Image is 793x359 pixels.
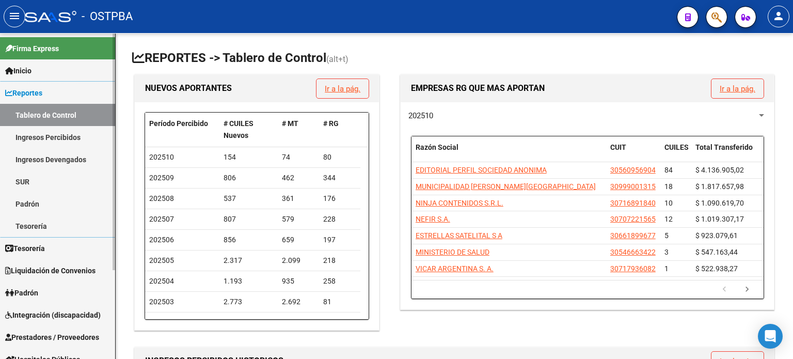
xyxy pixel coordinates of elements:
span: 202507 [149,215,174,223]
div: 154 [224,151,274,163]
datatable-header-cell: # RG [319,113,360,147]
span: Prestadores / Proveedores [5,332,99,343]
div: 807 [224,213,274,225]
datatable-header-cell: Razón Social [411,136,606,170]
div: 218 [323,255,356,267]
div: 564 [224,317,274,329]
div: 2.773 [224,296,274,308]
span: 18 [664,182,673,191]
span: $ 1.019.307,17 [695,215,744,223]
a: go to next page [737,284,757,295]
span: Inicio [5,65,31,76]
span: MINISTERIO DE SALUD [416,248,489,256]
span: Razón Social [416,143,458,151]
span: 1 [664,264,669,273]
span: (alt+t) [326,54,348,64]
div: 81 [323,296,356,308]
datatable-header-cell: Período Percibido [145,113,219,147]
span: MUNICIPALIDAD [PERSON_NAME][GEOGRAPHIC_DATA] [416,182,596,191]
a: Ir a la pág. [325,84,360,93]
div: 856 [224,234,274,246]
span: 202505 [149,256,174,264]
button: Ir a la pág. [711,79,764,98]
span: 30707221565 [610,215,656,223]
datatable-header-cell: CUIT [606,136,660,170]
span: Padrón [5,287,38,299]
span: 30716891840 [610,199,656,207]
div: 2.692 [282,296,315,308]
span: 12 [664,215,673,223]
div: 459 [282,317,315,329]
span: VICAR ARGENTINA S. A. [416,264,494,273]
datatable-header-cell: # CUILES Nuevos [219,113,278,147]
span: NEFIR S.A. [416,215,450,223]
div: 228 [323,213,356,225]
a: Ir a la pág. [720,84,755,93]
span: 30717936082 [610,264,656,273]
span: 202502 [149,318,174,326]
span: $ 923.079,61 [695,231,738,240]
span: EDITORIAL PERFIL SOCIEDAD ANONIMA [416,166,547,174]
span: 30560956904 [610,166,656,174]
span: Reportes [5,87,42,99]
span: Firma Express [5,43,59,54]
span: 30999001315 [610,182,656,191]
div: 537 [224,193,274,205]
span: 3 [664,248,669,256]
span: EMPRESAS RG QUE MAS APORTAN [411,83,545,93]
span: $ 522.938,27 [695,264,738,273]
span: # RG [323,119,339,128]
div: 176 [323,193,356,205]
mat-icon: menu [8,10,21,22]
span: 202503 [149,298,174,306]
span: # CUILES Nuevos [224,119,253,139]
a: go to previous page [715,284,734,295]
div: 579 [282,213,315,225]
span: Liquidación de Convenios [5,265,96,276]
span: 30546663422 [610,248,656,256]
div: 344 [323,172,356,184]
span: Total Transferido [695,143,753,151]
span: 30661899677 [610,231,656,240]
span: 202509 [149,174,174,182]
div: Open Intercom Messenger [758,324,783,349]
span: 5 [664,231,669,240]
span: - OSTPBA [82,5,133,28]
div: 105 [323,317,356,329]
span: 202506 [149,236,174,244]
button: Ir a la pág. [316,79,369,98]
span: Tesorería [5,243,45,254]
div: 197 [323,234,356,246]
span: CUILES [664,143,689,151]
span: $ 1.090.619,70 [695,199,744,207]
span: CUIT [610,143,626,151]
datatable-header-cell: # MT [278,113,319,147]
span: 202510 [149,153,174,161]
span: 84 [664,166,673,174]
div: 806 [224,172,274,184]
span: NINJA CONTENIDOS S.R.L. [416,199,503,207]
span: 202508 [149,194,174,202]
span: $ 4.136.905,02 [695,166,744,174]
datatable-header-cell: Total Transferido [691,136,764,170]
div: 1.193 [224,275,274,287]
mat-icon: person [772,10,785,22]
span: $ 1.817.657,98 [695,182,744,191]
span: ESTRELLAS SATELITAL S A [416,231,502,240]
h1: REPORTES -> Tablero de Control [132,50,776,68]
span: $ 547.163,44 [695,248,738,256]
datatable-header-cell: CUILES [660,136,691,170]
div: 659 [282,234,315,246]
div: 361 [282,193,315,205]
span: 202510 [408,111,433,120]
div: 258 [323,275,356,287]
div: 2.099 [282,255,315,267]
span: # MT [282,119,298,128]
span: Período Percibido [149,119,208,128]
span: 10 [664,199,673,207]
div: 2.317 [224,255,274,267]
div: 935 [282,275,315,287]
span: 202504 [149,277,174,285]
div: 74 [282,151,315,163]
div: 80 [323,151,356,163]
